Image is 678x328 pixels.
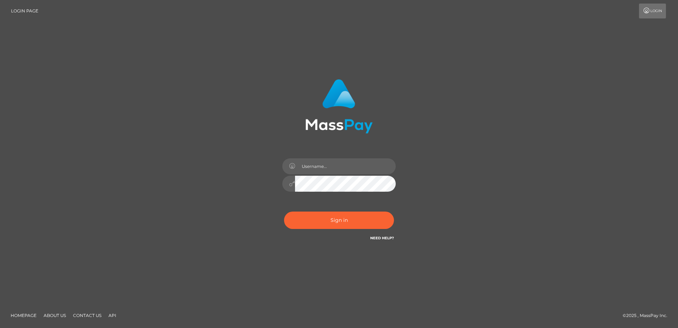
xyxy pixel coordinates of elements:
button: Sign in [284,212,394,229]
a: Need Help? [370,236,394,240]
a: About Us [41,310,69,321]
a: Homepage [8,310,39,321]
a: Login Page [11,4,38,18]
input: Username... [295,158,396,174]
img: MassPay Login [305,79,373,133]
a: API [106,310,119,321]
a: Contact Us [70,310,104,321]
div: © 2025 , MassPay Inc. [623,312,673,319]
a: Login [639,4,666,18]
